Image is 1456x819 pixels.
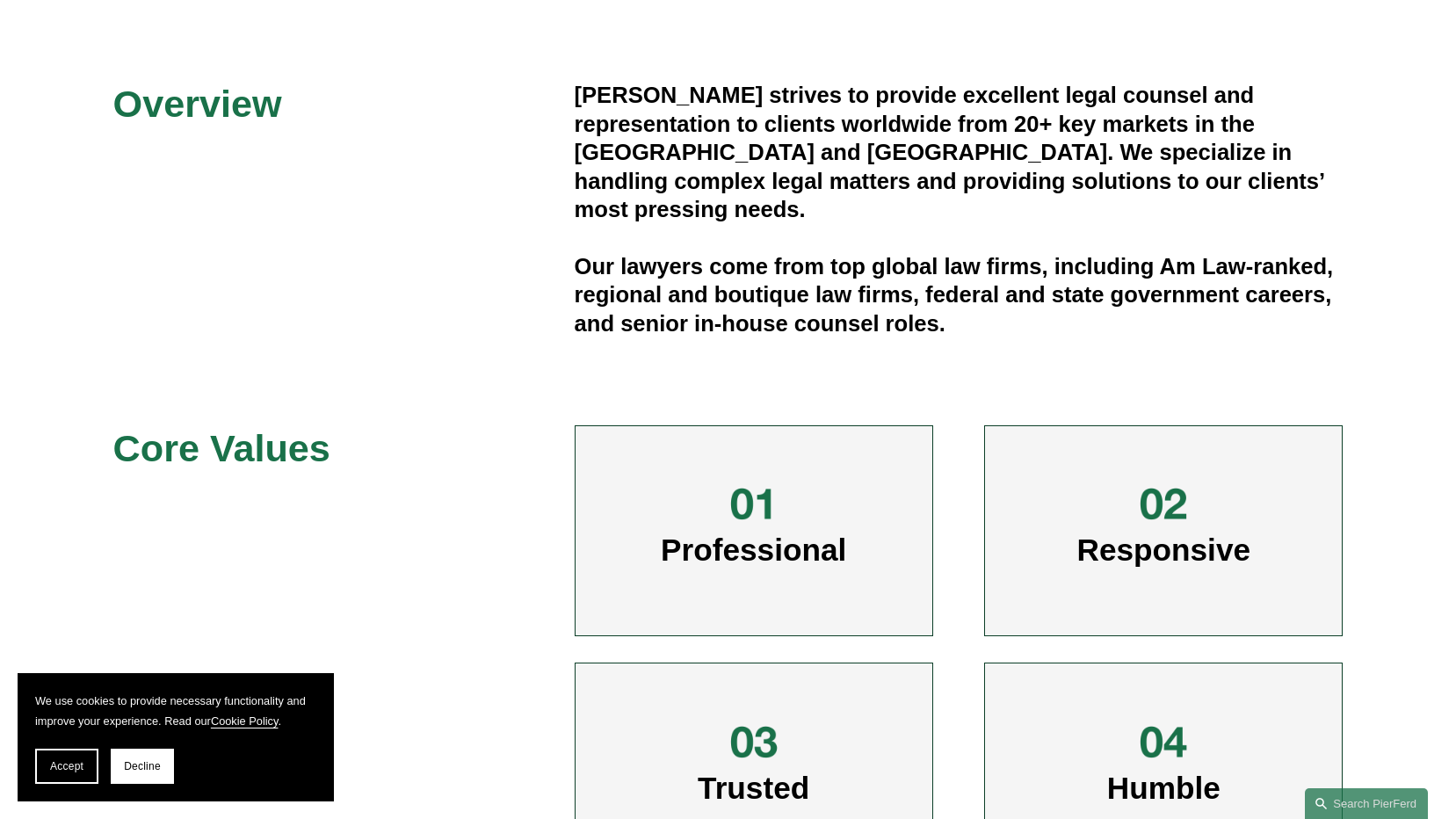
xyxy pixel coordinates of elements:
button: Accept [35,749,98,784]
section: Cookie banner [18,673,334,801]
a: Cookie Policy [211,714,279,728]
span: Decline [124,760,161,772]
h4: Our lawyers come from top global law firms, including Am Law-ranked, regional and boutique law fi... [575,252,1344,337]
button: Decline [111,749,174,784]
a: Search this site [1305,788,1428,819]
span: Responsive [1077,533,1251,567]
p: We use cookies to provide necessary functionality and improve your experience. Read our . [35,691,316,731]
span: Trusted [698,771,809,805]
span: Core Values [113,427,330,469]
span: Professional [661,533,846,567]
span: Humble [1107,771,1221,805]
span: Overview [113,83,282,125]
span: Accept [50,760,83,772]
h4: [PERSON_NAME] strives to provide excellent legal counsel and representation to clients worldwide ... [575,81,1344,223]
